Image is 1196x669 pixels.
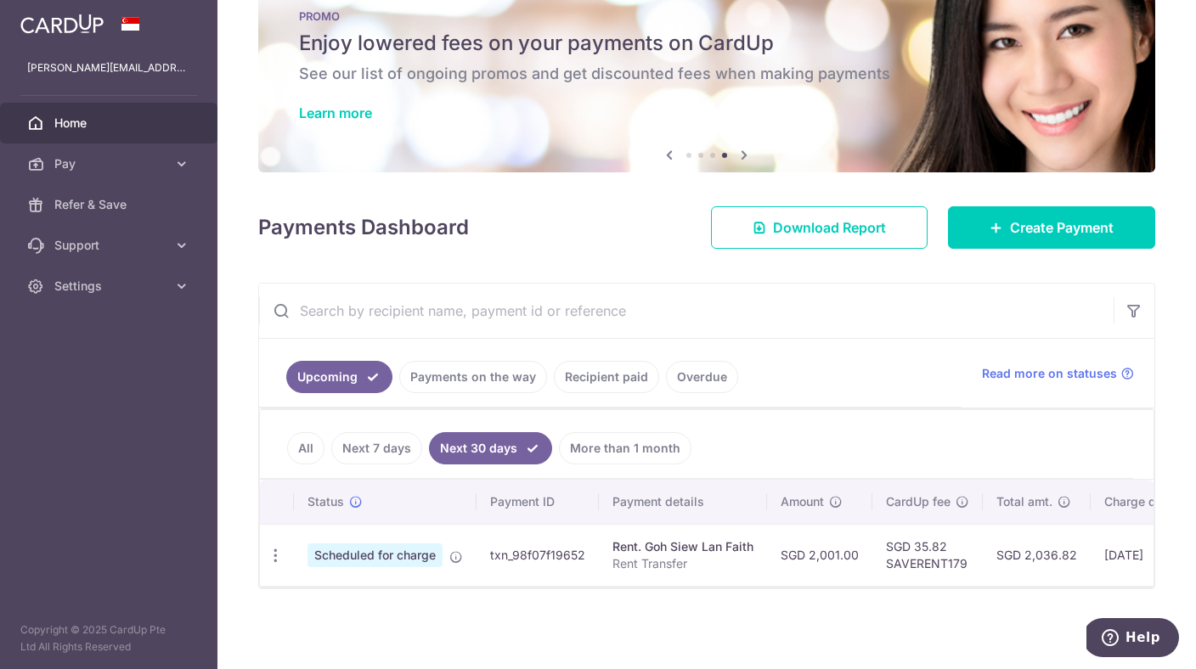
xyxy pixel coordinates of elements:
span: Scheduled for charge [307,543,443,567]
div: Rent. Goh Siew Lan Faith [612,538,753,555]
a: Overdue [666,361,738,393]
span: CardUp fee [886,493,951,510]
span: Settings [54,278,166,295]
a: All [287,432,324,464]
h6: See our list of ongoing promos and get discounted fees when making payments [299,64,1114,84]
iframe: Opens a widget where you can find more information [1086,618,1179,661]
a: Learn more [299,104,372,121]
span: Refer & Save [54,196,166,213]
a: Download Report [711,206,928,249]
span: Status [307,493,344,510]
span: Pay [54,155,166,172]
h5: Enjoy lowered fees on your payments on CardUp [299,30,1114,57]
span: Create Payment [1010,217,1114,238]
a: Next 7 days [331,432,422,464]
p: PROMO [299,9,1114,23]
a: Payments on the way [399,361,547,393]
span: Support [54,237,166,254]
td: SGD 2,001.00 [767,524,872,586]
td: SGD 2,036.82 [983,524,1091,586]
td: txn_98f07f19652 [477,524,599,586]
a: Read more on statuses [982,365,1134,382]
h4: Payments Dashboard [258,212,469,243]
a: Recipient paid [554,361,659,393]
a: More than 1 month [559,432,691,464]
a: Next 30 days [429,432,552,464]
span: Home [54,115,166,132]
span: Amount [781,493,824,510]
span: Download Report [773,217,886,238]
a: Create Payment [948,206,1155,249]
input: Search by recipient name, payment id or reference [259,284,1114,338]
td: SGD 35.82 SAVERENT179 [872,524,983,586]
a: Upcoming [286,361,392,393]
th: Payment details [599,480,767,524]
span: Total amt. [996,493,1052,510]
p: Rent Transfer [612,555,753,572]
span: Read more on statuses [982,365,1117,382]
th: Payment ID [477,480,599,524]
p: [PERSON_NAME][EMAIL_ADDRESS][PERSON_NAME][DOMAIN_NAME] [27,59,190,76]
span: Charge date [1104,493,1174,510]
img: CardUp [20,14,104,34]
